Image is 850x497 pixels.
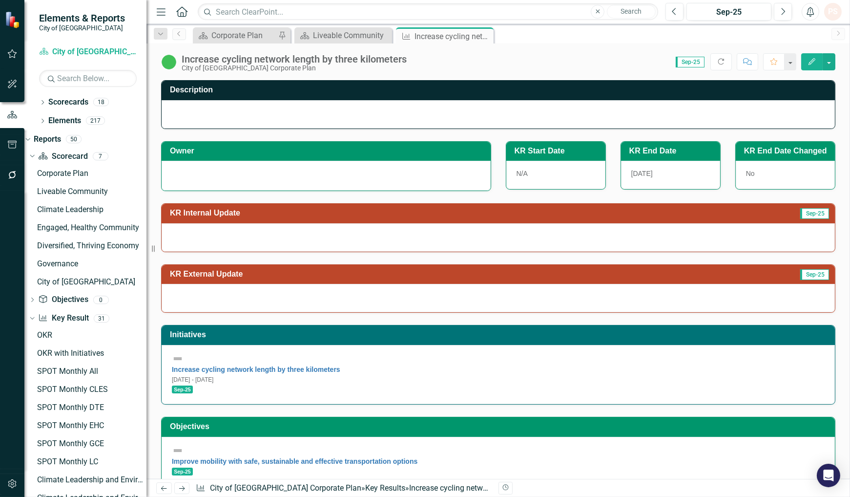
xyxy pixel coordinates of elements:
[38,294,88,305] a: Objectives
[686,3,771,21] button: Sep-25
[172,468,193,475] span: Sep-25
[170,86,830,94] h3: Description
[297,29,390,42] a: Liveable Community
[37,349,146,358] div: OKR with Initiatives
[37,367,146,376] div: SPOT Monthly All
[37,241,146,250] div: Diversified, Thriving Economy
[48,115,81,127] a: Elements
[37,205,146,214] div: Climate Leadership
[38,151,87,162] a: Scorecard
[195,29,276,42] a: Corporate Plan
[170,209,634,217] h3: KR Internal Update
[37,331,146,340] div: OKR
[506,161,605,189] div: N/A
[35,238,146,253] a: Diversified, Thriving Economy
[744,147,830,155] h3: KR End Date Changed
[172,457,417,465] a: Improve mobility with safe, sustainable and effective transportation options
[37,439,146,448] div: SPOT Monthly GCE
[37,475,146,484] div: Climate Leadership and Environmental Stewardship Alignment
[93,152,108,160] div: 7
[37,385,146,394] div: SPOT Monthly CLES
[631,170,653,177] span: [DATE]
[35,327,146,343] a: OKR
[35,382,146,397] a: SPOT Monthly CLES
[161,54,177,70] img: In Progress
[35,400,146,415] a: SPOT Monthly DTE
[172,366,340,373] a: Increase cycling network length by three kilometers
[690,6,768,18] div: Sep-25
[37,187,146,196] div: Liveable Community
[37,223,146,232] div: Engaged, Healthy Community
[172,386,193,393] span: Sep-25
[35,274,146,289] a: City of [GEOGRAPHIC_DATA]
[198,3,658,21] input: Search ClearPoint...
[210,483,361,493] a: City of [GEOGRAPHIC_DATA] Corporate Plan
[182,54,407,65] div: Increase cycling network length by three kilometers
[37,278,146,286] div: City of [GEOGRAPHIC_DATA]
[313,29,390,42] div: Liveable Community
[172,376,213,383] small: [DATE] - [DATE]
[35,256,146,271] a: Governance
[629,147,715,155] h3: KR End Date
[94,314,109,323] div: 31
[170,147,486,155] h3: Owner
[39,46,137,58] a: City of [GEOGRAPHIC_DATA] Corporate Plan
[5,11,22,28] img: ClearPoint Strategy
[35,472,146,488] a: Climate Leadership and Environmental Stewardship Alignment
[39,70,137,87] input: Search Below...
[182,65,407,72] div: City of [GEOGRAPHIC_DATA] Corporate Plan
[35,219,146,235] a: Engaged, Healthy Community
[746,170,755,177] span: No
[824,3,842,21] button: PS
[35,418,146,433] a: SPOT Monthly EHC
[48,97,88,108] a: Scorecards
[211,29,276,42] div: Corporate Plan
[35,183,146,199] a: Liveable Community
[817,464,840,487] div: Open Intercom Messenger
[35,346,146,361] a: OKR with Initiatives
[170,422,830,431] h3: Objectives
[37,421,146,430] div: SPOT Monthly EHC
[196,483,491,494] div: » »
[170,330,830,339] h3: Initiatives
[93,98,109,107] div: 18
[515,147,601,155] h3: KR Start Date
[365,483,405,493] a: Key Results
[607,5,656,19] button: Search
[35,454,146,470] a: SPOT Monthly LC
[35,201,146,217] a: Climate Leadership
[800,269,829,280] span: Sep-25
[37,259,146,268] div: Governance
[38,313,88,324] a: Key Result
[86,117,105,125] div: 217
[415,30,491,43] div: Increase cycling network length by three kilometers
[39,24,125,32] small: City of [GEOGRAPHIC_DATA]
[172,445,184,456] img: Not Defined
[35,364,146,379] a: SPOT Monthly All
[37,403,146,412] div: SPOT Monthly DTE
[170,270,639,279] h3: KR External Update
[35,165,146,181] a: Corporate Plan
[409,483,584,493] div: Increase cycling network length by three kilometers
[37,169,146,178] div: Corporate Plan
[37,457,146,466] div: SPOT Monthly LC
[621,7,642,15] span: Search
[800,208,829,219] span: Sep-25
[39,12,125,24] span: Elements & Reports
[93,296,109,304] div: 0
[172,353,184,365] img: Not Defined
[66,135,82,143] div: 50
[34,134,61,145] a: Reports
[676,57,705,67] span: Sep-25
[35,436,146,452] a: SPOT Monthly GCE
